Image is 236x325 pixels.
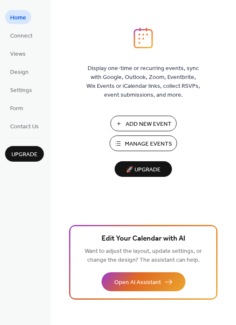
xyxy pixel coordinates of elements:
[10,86,32,95] span: Settings
[10,32,32,41] span: Connect
[85,246,202,266] span: Want to adjust the layout, update settings, or change the design? The assistant can help.
[5,146,44,162] button: Upgrade
[126,120,172,129] span: Add New Event
[11,150,38,159] span: Upgrade
[110,116,177,131] button: Add New Event
[10,104,23,113] span: Form
[134,27,153,49] img: logo_icon.svg
[5,46,31,60] a: Views
[10,50,26,59] span: Views
[102,272,185,291] button: Open AI Assistant
[5,83,37,97] a: Settings
[125,140,172,149] span: Manage Events
[5,10,31,24] a: Home
[5,65,34,79] a: Design
[10,68,29,77] span: Design
[5,28,38,42] a: Connect
[120,164,167,176] span: 🚀 Upgrade
[5,101,28,115] a: Form
[5,119,44,133] a: Contact Us
[10,14,26,22] span: Home
[102,233,185,245] span: Edit Your Calendar with AI
[10,122,39,131] span: Contact Us
[110,135,177,151] button: Manage Events
[115,161,172,177] button: 🚀 Upgrade
[114,278,161,287] span: Open AI Assistant
[86,64,200,100] span: Display one-time or recurring events, sync with Google, Outlook, Zoom, Eventbrite, Wix Events or ...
